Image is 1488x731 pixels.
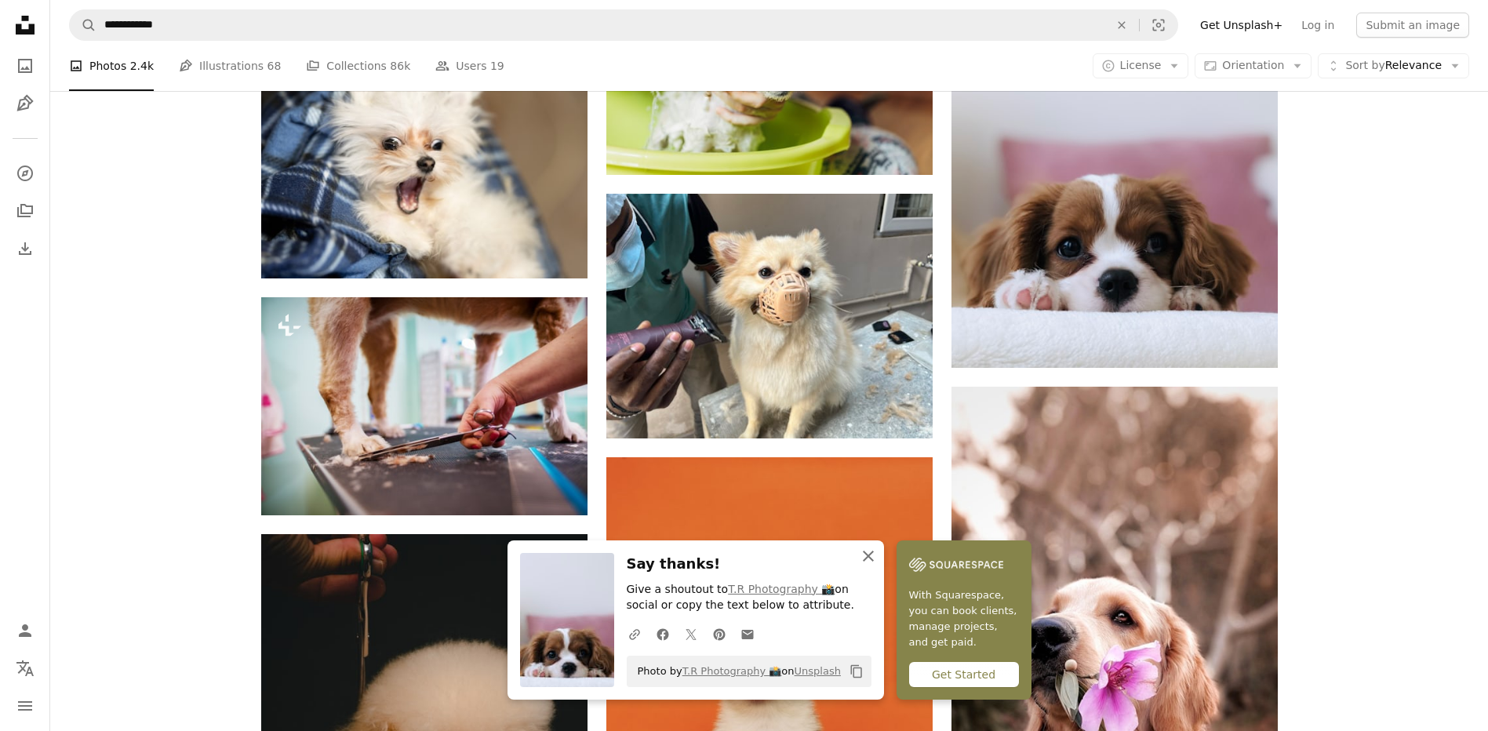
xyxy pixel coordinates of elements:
span: 68 [267,57,282,75]
span: Sort by [1345,59,1384,71]
h3: Say thanks! [627,553,871,576]
span: License [1120,59,1162,71]
a: Get Unsplash+ [1191,13,1292,38]
a: Unsplash [795,665,841,677]
a: Users 19 [435,41,504,91]
button: Clear [1104,10,1139,40]
a: a small white dog laying on top of a blanket [261,162,588,176]
a: Log in [1292,13,1344,38]
button: Language [9,653,41,684]
a: long-coated white and brown puppy [951,143,1278,157]
a: T.R Photography 📸 [682,665,782,677]
span: 86k [390,57,410,75]
a: Download History [9,233,41,264]
p: Give a shoutout to on social or copy the text below to attribute. [627,582,871,613]
span: 19 [490,57,504,75]
a: A dog sitting on a table with a muzzle on it's face [606,308,933,322]
a: Close up a picture of paws of a young brown and white dog having their fur trimmed with scissors. [261,399,588,413]
a: Collections [9,195,41,227]
button: Menu [9,690,41,722]
a: Explore [9,158,41,189]
a: Illustrations 68 [179,41,281,91]
a: Share on Pinterest [705,618,733,649]
button: Search Unsplash [70,10,96,40]
button: Submit an image [1356,13,1469,38]
img: Close up a picture of paws of a young brown and white dog having their fur trimmed with scissors. [261,297,588,515]
span: Photo by on [630,659,841,684]
a: Home — Unsplash [9,9,41,44]
img: a small white dog laying on top of a blanket [261,61,588,278]
div: Get Started [909,662,1019,687]
span: With Squarespace, you can book clients, manage projects, and get paid. [909,587,1019,650]
a: Photos [9,50,41,82]
img: file-1747939142011-51e5cc87e3c9 [909,553,1003,576]
span: Relevance [1345,58,1442,74]
a: With Squarespace, you can book clients, manage projects, and get paid.Get Started [897,540,1031,700]
button: Sort byRelevance [1318,53,1469,78]
img: A dog sitting on a table with a muzzle on it's face [606,194,933,438]
button: Copy to clipboard [843,658,870,685]
span: Orientation [1222,59,1284,71]
a: Share over email [733,618,762,649]
a: Share on Facebook [649,618,677,649]
button: License [1093,53,1189,78]
a: T.R Photography 📸 [728,583,835,595]
a: Share on Twitter [677,618,705,649]
a: Log in / Sign up [9,615,41,646]
a: Collections 86k [306,41,410,91]
form: Find visuals sitewide [69,9,1178,41]
button: Visual search [1140,10,1177,40]
a: Illustrations [9,88,41,119]
button: Orientation [1195,53,1312,78]
a: short-coated brown and white puppy [606,690,933,704]
a: dog holding flower [951,669,1278,683]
